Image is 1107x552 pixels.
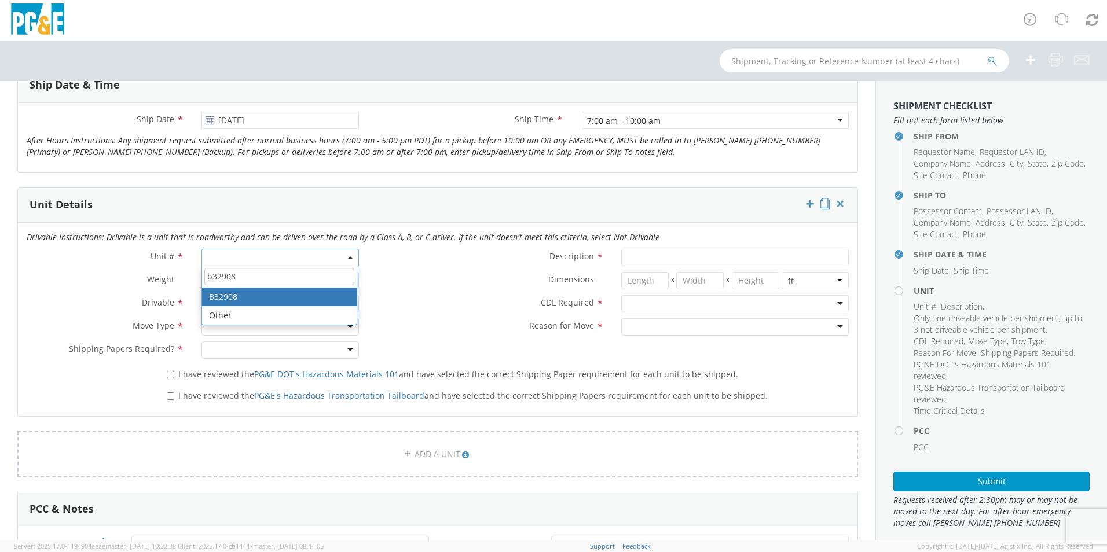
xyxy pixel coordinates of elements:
input: Width [676,272,724,289]
span: Possessor Contact [914,205,982,216]
li: , [914,229,960,240]
span: I have reviewed the and have selected the correct Shipping Paper requirement for each unit to be ... [178,369,738,380]
h3: Ship Date & Time [30,79,120,91]
li: , [976,158,1007,170]
a: PG&E DOT's Hazardous Materials 101 [254,369,399,380]
a: PG&E's Hazardous Transportation Tailboard [254,390,424,401]
li: , [914,146,977,158]
span: Unit # [914,301,936,312]
img: pge-logo-06675f144f4cfa6a6814.png [9,3,67,38]
li: , [914,301,938,312]
span: Ship Time [515,113,553,124]
li: , [1051,217,1086,229]
span: Drivable [142,297,174,308]
span: Weight [147,274,174,285]
span: Only one driveable vehicle per shipment, up to 3 not driveable vehicle per shipment [914,312,1082,335]
span: PG&E DOT's Hazardous Materials 101 reviewed [914,359,1051,381]
span: Company Name [914,217,971,228]
li: , [987,205,1053,217]
input: I have reviewed thePG&E's Hazardous Transportation Tailboardand have selected the correct Shippin... [167,392,174,400]
span: Site Contact [914,170,958,181]
span: Move Type [133,320,174,331]
input: Height [732,272,779,289]
span: Company Name [914,158,971,169]
input: Shipment, Tracking or Reference Number (at least 4 chars) [720,49,1009,72]
span: Copyright © [DATE]-[DATE] Agistix Inc., All Rights Reserved [917,542,1093,551]
span: CDL Required [914,336,963,347]
span: Shipping Papers Required? [69,343,174,354]
span: Ship Date [137,113,174,124]
li: , [914,312,1087,336]
li: , [1028,158,1049,170]
span: Phone [963,229,986,240]
span: Phone [963,170,986,181]
li: , [1010,217,1025,229]
span: Shipping Papers Required [981,347,1073,358]
li: , [941,301,984,312]
li: , [968,336,1009,347]
span: Possessor LAN ID [987,205,1051,216]
span: master, [DATE] 08:44:05 [253,542,324,550]
span: Ship Time [954,265,989,276]
span: Address [976,217,1005,228]
span: Requestor LAN ID [980,146,1044,157]
i: Drivable Instructions: Drivable is a unit that is roadworthy and can be driven over the road by a... [27,231,659,242]
li: , [914,336,965,347]
span: Internal Notes Only [448,538,524,549]
span: Description [549,251,594,262]
span: State [1028,217,1047,228]
span: Tow Type [1011,336,1045,347]
span: X [669,272,677,289]
li: , [1011,336,1047,347]
li: , [980,146,1046,158]
span: master, [DATE] 10:32:38 [105,542,176,550]
li: , [914,158,973,170]
span: PCC [914,441,929,452]
span: PG&E Hazardous Transportation Tailboard reviewed [914,382,1065,404]
a: Feedback [622,542,651,550]
span: Zip Code [1051,217,1084,228]
span: Client: 2025.17.0-cb14447 [178,542,324,550]
h4: Unit [914,286,1090,295]
a: ADD A UNIT [17,431,858,477]
span: Fill out each form listed below [893,115,1090,126]
h4: Ship Date & Time [914,250,1090,259]
span: Dimensions [548,274,594,285]
li: , [914,359,1087,382]
li: B32908 [202,288,357,306]
li: , [1028,217,1049,229]
li: , [981,347,1075,359]
h4: PCC [914,426,1090,435]
span: City [1010,217,1023,228]
h3: Unit Details [30,199,93,211]
span: State [1028,158,1047,169]
input: I have reviewed thePG&E DOT's Hazardous Materials 101and have selected the correct Shipping Paper... [167,371,174,378]
li: , [1051,158,1086,170]
button: Submit [893,472,1090,491]
span: City [1010,158,1023,169]
h3: PCC & Notes [30,503,94,515]
span: Site Contact [914,229,958,240]
span: Requestor Name [914,146,975,157]
li: Other [202,306,357,325]
span: Ship Date [914,265,949,276]
li: , [914,205,984,217]
span: Time Critical Details [914,405,985,416]
span: Address [976,158,1005,169]
span: Description [941,301,983,312]
span: CDL Required [541,297,594,308]
li: , [914,382,1087,405]
div: 7:00 am - 10:00 am [587,115,661,127]
span: Move Type [968,336,1007,347]
span: Unit # [151,251,174,262]
span: Reason for Move [529,320,594,331]
h4: Ship To [914,191,1090,200]
h4: Ship From [914,132,1090,141]
span: Server: 2025.17.0-1194904eeae [14,542,176,550]
strong: Shipment Checklist [893,100,992,112]
span: PCC [83,538,98,549]
li: , [976,217,1007,229]
li: , [1010,158,1025,170]
a: Support [590,542,615,550]
i: After Hours Instructions: Any shipment request submitted after normal business hours (7:00 am - 5... [27,135,820,157]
